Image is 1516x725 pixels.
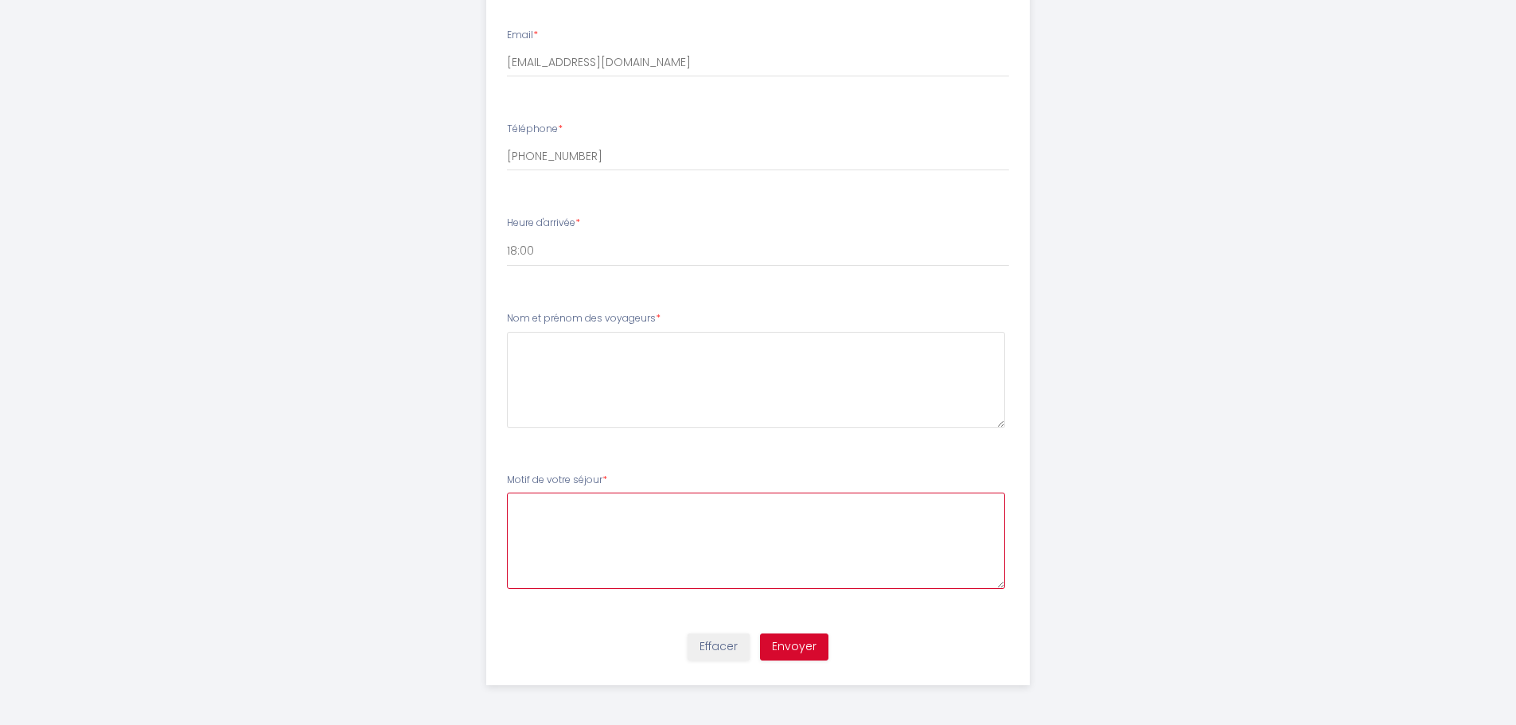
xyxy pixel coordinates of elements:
label: Motif de votre séjour [507,473,607,488]
button: Effacer [688,633,750,661]
label: Heure d'arrivée [507,216,580,231]
label: Nom et prénom des voyageurs [507,311,661,326]
button: Envoyer [760,633,828,661]
label: Email [507,28,538,43]
label: Téléphone [507,122,563,137]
